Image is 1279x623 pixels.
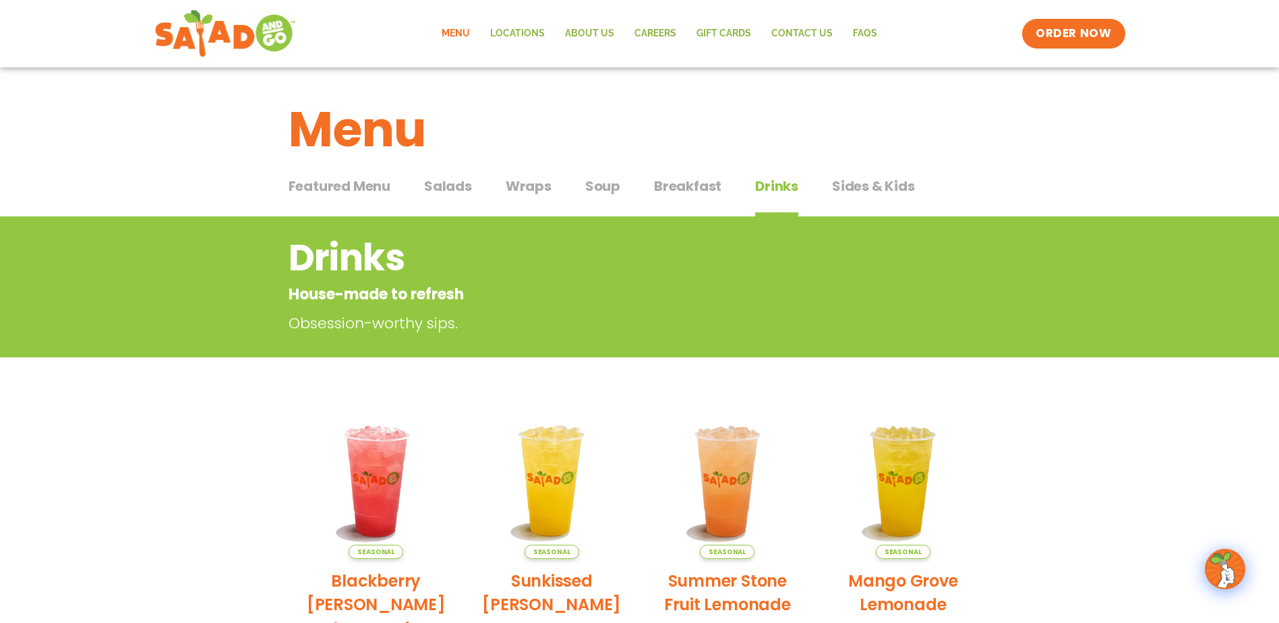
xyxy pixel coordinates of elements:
[289,283,883,305] p: House-made to refresh
[289,171,991,217] div: Tabbed content
[525,545,579,559] span: Seasonal
[654,176,721,196] span: Breakfast
[299,403,454,559] img: Product photo for Blackberry Bramble Lemonade
[825,403,981,559] img: Product photo for Mango Grove Lemonade
[289,93,991,166] h1: Menu
[843,18,887,49] a: FAQs
[289,176,390,196] span: Featured Menu
[650,569,806,616] h2: Summer Stone Fruit Lemonade
[480,18,555,49] a: Locations
[555,18,624,49] a: About Us
[432,18,480,49] a: Menu
[650,403,806,559] img: Product photo for Summer Stone Fruit Lemonade
[825,569,981,616] h2: Mango Grove Lemonade
[474,403,630,559] img: Product photo for Sunkissed Yuzu Lemonade
[154,7,297,61] img: new-SAG-logo-768×292
[289,231,883,285] h2: Drinks
[474,569,630,616] h2: Sunkissed [PERSON_NAME]
[686,18,761,49] a: GIFT CARDS
[761,18,843,49] a: Contact Us
[1206,550,1244,588] img: wpChatIcon
[424,176,472,196] span: Salads
[624,18,686,49] a: Careers
[289,312,889,334] p: Obsession-worthy sips.
[585,176,620,196] span: Soup
[755,176,798,196] span: Drinks
[506,176,552,196] span: Wraps
[876,545,930,559] span: Seasonal
[432,18,887,49] nav: Menu
[700,545,754,559] span: Seasonal
[349,545,403,559] span: Seasonal
[1036,26,1111,42] span: ORDER NOW
[1022,19,1125,49] a: ORDER NOW
[832,176,915,196] span: Sides & Kids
